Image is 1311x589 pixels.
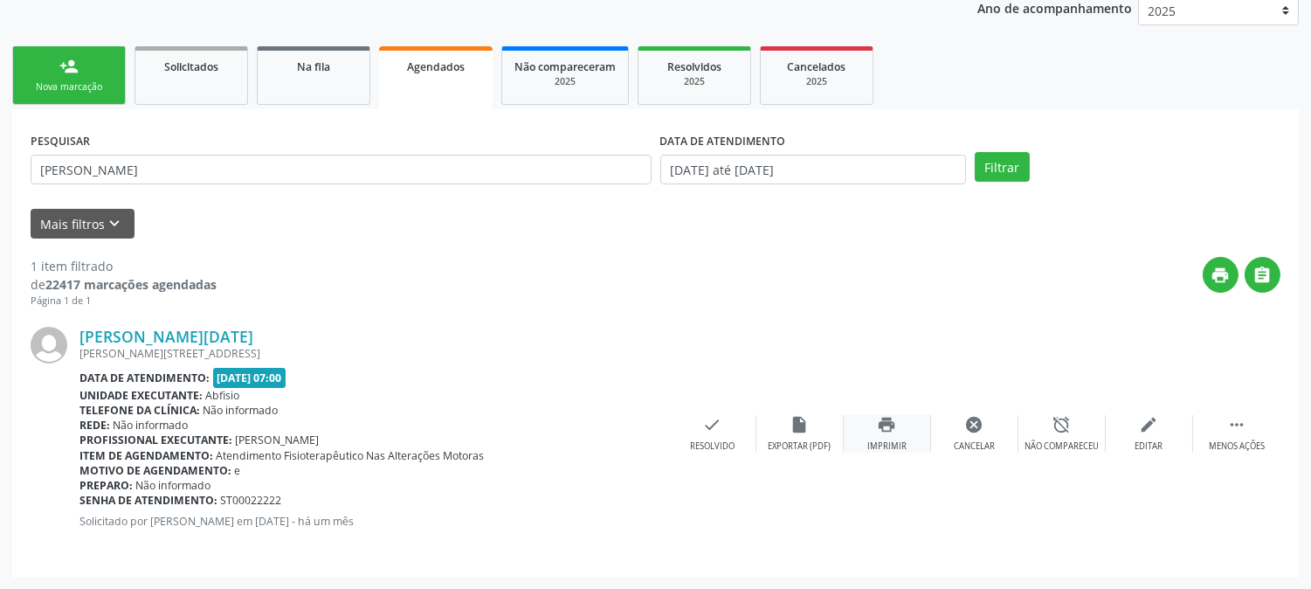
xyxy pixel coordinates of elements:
[31,209,135,239] button: Mais filtroskeyboard_arrow_down
[79,514,669,529] p: Solicitado por [PERSON_NAME] em [DATE] - há um mês
[1135,440,1163,453] div: Editar
[204,403,279,418] span: Não informado
[213,368,286,388] span: [DATE] 07:00
[878,415,897,434] i: print
[1211,266,1231,285] i: print
[79,418,110,433] b: Rede:
[788,59,846,74] span: Cancelados
[965,415,984,434] i: cancel
[1227,415,1246,434] i: 
[79,346,669,361] div: [PERSON_NAME][STREET_ADDRESS]
[514,75,616,88] div: 2025
[235,463,241,478] span: e
[1140,415,1159,434] i: edit
[297,59,330,74] span: Na fila
[703,415,722,434] i: check
[660,155,966,184] input: Selecione um intervalo
[1203,257,1239,293] button: print
[867,440,907,453] div: Imprimir
[59,57,79,76] div: person_add
[221,493,282,508] span: ST00022222
[79,478,133,493] b: Preparo:
[31,275,217,294] div: de
[954,440,995,453] div: Cancelar
[45,276,217,293] strong: 22417 marcações agendadas
[79,448,213,463] b: Item de agendamento:
[975,152,1030,182] button: Filtrar
[667,59,721,74] span: Resolvidos
[79,327,253,346] a: [PERSON_NAME][DATE]
[31,294,217,308] div: Página 1 de 1
[114,418,189,433] span: Não informado
[1025,440,1099,453] div: Não compareceu
[79,463,231,478] b: Motivo de agendamento:
[79,371,210,385] b: Data de atendimento:
[407,59,465,74] span: Agendados
[1253,266,1273,285] i: 
[1052,415,1072,434] i: alarm_off
[690,440,735,453] div: Resolvido
[79,433,232,447] b: Profissional executante:
[106,214,125,233] i: keyboard_arrow_down
[31,128,90,155] label: PESQUISAR
[31,327,67,364] img: img
[773,75,860,88] div: 2025
[236,433,320,447] span: [PERSON_NAME]
[79,493,217,508] b: Senha de atendimento:
[31,155,652,184] input: Nome, CNS
[136,478,211,493] span: Não informado
[769,440,831,453] div: Exportar (PDF)
[79,388,203,403] b: Unidade executante:
[164,59,218,74] span: Solicitados
[514,59,616,74] span: Não compareceram
[1209,440,1265,453] div: Menos ações
[25,80,113,94] div: Nova marcação
[79,403,200,418] b: Telefone da clínica:
[217,448,485,463] span: Atendimento Fisioterapêutico Nas Alterações Motoras
[31,257,217,275] div: 1 item filtrado
[651,75,738,88] div: 2025
[790,415,810,434] i: insert_drive_file
[1245,257,1280,293] button: 
[206,388,240,403] span: Abfisio
[660,128,786,155] label: DATA DE ATENDIMENTO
